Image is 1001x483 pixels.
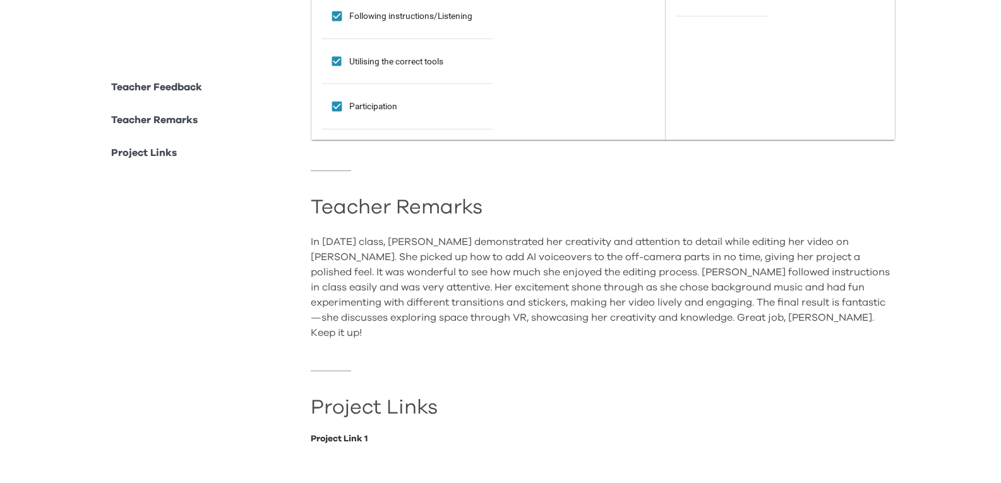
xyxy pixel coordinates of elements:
span: Utilising the correct tools [349,55,443,68]
p: Teacher Feedback [111,80,202,95]
h2: Project Links [311,402,896,414]
a: Project Link 1 [311,434,896,443]
span: Following instructions/Listening [349,9,472,23]
h2: Teacher Remarks [311,201,896,214]
span: Participation [349,100,397,113]
p: Project Links [111,145,177,160]
p: Teacher Remarks [111,112,198,128]
div: In [DATE] class, [PERSON_NAME] demonstrated her creativity and attention to detail while editing ... [311,234,896,340]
